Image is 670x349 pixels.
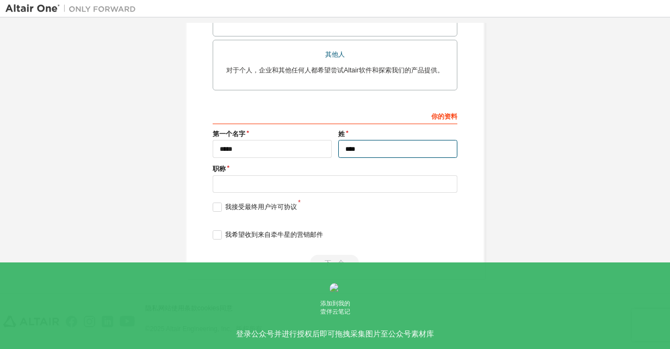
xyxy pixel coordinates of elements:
font: 第一个名字 [213,130,245,138]
font: 对于个人，企业和其他任何人都希望尝试Altair软件和探索我们的产品提供。 [220,66,450,75]
font: 职称 [213,165,226,173]
font: 姓 [338,130,345,138]
img: Altair One [5,3,141,14]
font: 你的资料 [431,113,457,120]
font: 我希望收到来自牵牛星的营销邮件 [225,230,323,240]
font: 我接受最终用户许可协议 [225,203,297,212]
font: 其他人 [325,51,345,58]
div: Please wait while checking email ... [213,255,457,271]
